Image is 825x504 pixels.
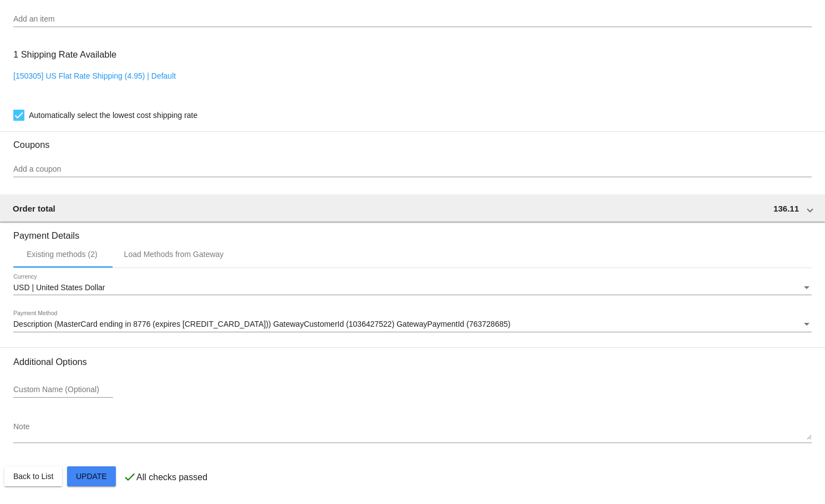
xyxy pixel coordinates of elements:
span: Order total [13,204,55,213]
span: Back to List [13,472,53,481]
button: Update [67,466,116,486]
span: USD | United States Dollar [13,283,105,292]
h3: Payment Details [13,222,812,241]
div: Existing methods (2) [27,250,98,259]
mat-select: Currency [13,284,812,292]
h3: Coupons [13,131,812,150]
span: Description (MasterCard ending in 8776 (expires [CREDIT_CARD_DATA])) GatewayCustomerId (103642752... [13,320,511,328]
div: Load Methods from Gateway [124,250,224,259]
a: [150305] US Flat Rate Shipping (4.95) | Default [13,71,176,80]
h3: Additional Options [13,357,812,367]
input: Add a coupon [13,165,812,174]
span: Automatically select the lowest cost shipping rate [29,109,197,122]
h3: 1 Shipping Rate Available [13,43,116,66]
p: All checks passed [136,472,207,482]
span: 136.11 [773,204,799,213]
input: Add an item [13,15,812,24]
button: Back to List [4,466,62,486]
span: Update [76,472,107,481]
mat-select: Payment Method [13,320,812,329]
mat-icon: check [123,470,136,484]
input: Custom Name (Optional) [13,385,113,394]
